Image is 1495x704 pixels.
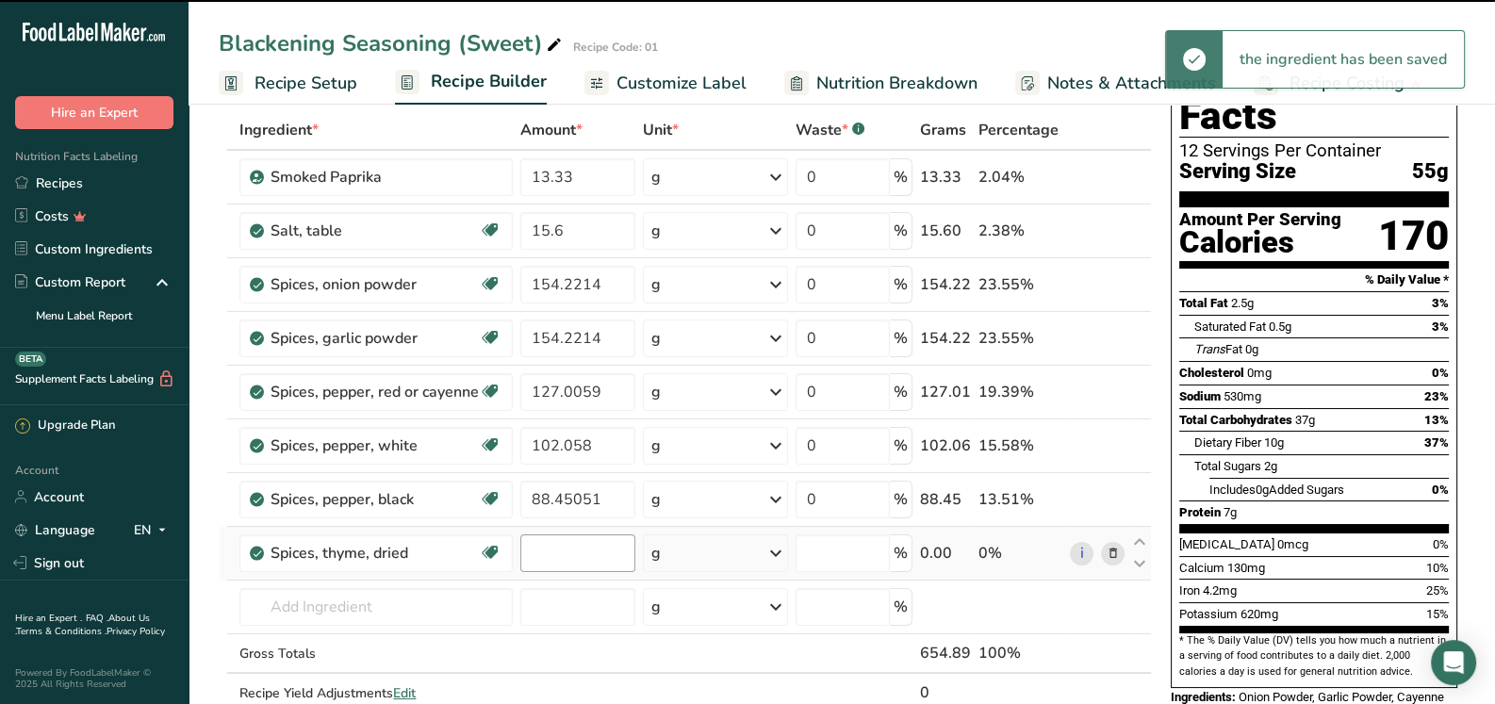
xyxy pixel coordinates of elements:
[271,166,501,188] div: Smoked Paprika
[1171,690,1236,704] span: Ingredients:
[1179,537,1274,551] span: [MEDICAL_DATA]
[1424,413,1449,427] span: 13%
[15,417,115,435] div: Upgrade Plan
[978,642,1062,664] div: 100%
[1424,389,1449,403] span: 23%
[978,327,1062,350] div: 23.55%
[219,26,566,60] div: Blackening Seasoning (Sweet)
[651,434,661,457] div: g
[1179,583,1200,598] span: Iron
[651,488,661,511] div: g
[271,327,479,350] div: Spices, garlic powder
[271,542,479,565] div: Spices, thyme, dried
[1070,542,1093,565] a: i
[1179,633,1449,679] section: * The % Daily Value (DV) tells you how much a nutrient in a serving of food contributes to a dail...
[1432,319,1449,334] span: 3%
[15,612,82,625] a: Hire an Expert .
[651,273,661,296] div: g
[1426,583,1449,598] span: 25%
[1432,296,1449,310] span: 3%
[1431,640,1476,685] div: Open Intercom Messenger
[134,518,173,541] div: EN
[15,612,150,638] a: About Us .
[1433,537,1449,551] span: 0%
[816,71,977,96] span: Nutrition Breakdown
[239,644,513,663] div: Gross Totals
[219,62,357,105] a: Recipe Setup
[431,69,547,94] span: Recipe Builder
[1223,31,1464,88] div: the ingredient has been saved
[643,119,679,141] span: Unit
[1179,607,1238,621] span: Potassium
[1179,413,1292,427] span: Total Carbohydrates
[1015,62,1216,105] a: Notes & Attachments
[1179,51,1449,138] h1: Nutrition Facts
[271,381,479,403] div: Spices, pepper, red or cayenne
[1179,366,1244,380] span: Cholesterol
[1179,141,1449,160] div: 12 Servings Per Container
[1269,319,1291,334] span: 0.5g
[651,596,661,618] div: g
[15,667,173,690] div: Powered By FoodLabelMaker © 2025 All Rights Reserved
[796,119,864,141] div: Waste
[978,434,1062,457] div: 15.58%
[978,542,1062,565] div: 0%
[271,273,479,296] div: Spices, onion powder
[1179,389,1221,403] span: Sodium
[271,488,479,511] div: Spices, pepper, black
[393,684,416,702] span: Edit
[1179,505,1221,519] span: Protein
[1432,366,1449,380] span: 0%
[15,514,95,547] a: Language
[616,71,747,96] span: Customize Label
[978,119,1059,141] span: Percentage
[1179,561,1224,575] span: Calcium
[920,273,971,296] div: 154.22
[1047,71,1216,96] span: Notes & Attachments
[1231,296,1254,310] span: 2.5g
[271,220,479,242] div: Salt, table
[239,588,513,626] input: Add Ingredient
[920,642,971,664] div: 654.89
[1295,413,1315,427] span: 37g
[1247,366,1272,380] span: 0mg
[978,381,1062,403] div: 19.39%
[651,166,661,188] div: g
[1432,483,1449,497] span: 0%
[107,625,165,638] a: Privacy Policy
[1227,561,1265,575] span: 130mg
[1424,435,1449,450] span: 37%
[395,60,547,106] a: Recipe Builder
[584,62,747,105] a: Customize Label
[1179,296,1228,310] span: Total Fat
[978,488,1062,511] div: 13.51%
[15,96,173,129] button: Hire an Expert
[1194,342,1225,356] i: Trans
[920,488,971,511] div: 88.45
[1245,342,1258,356] span: 0g
[1194,435,1261,450] span: Dietary Fiber
[1194,459,1261,473] span: Total Sugars
[651,381,661,403] div: g
[1264,459,1277,473] span: 2g
[920,381,971,403] div: 127.01
[1194,319,1266,334] span: Saturated Fat
[1378,211,1449,261] div: 170
[920,119,966,141] span: Grams
[978,220,1062,242] div: 2.38%
[15,352,46,367] div: BETA
[1179,269,1449,291] section: % Daily Value *
[1203,583,1237,598] span: 4.2mg
[920,681,971,704] div: 0
[1426,561,1449,575] span: 10%
[239,119,319,141] span: Ingredient
[1209,483,1344,497] span: Includes Added Sugars
[573,39,658,56] div: Recipe Code: 01
[978,166,1062,188] div: 2.04%
[978,273,1062,296] div: 23.55%
[920,327,971,350] div: 154.22
[1240,607,1278,621] span: 620mg
[920,220,971,242] div: 15.60
[920,542,971,565] div: 0.00
[651,220,661,242] div: g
